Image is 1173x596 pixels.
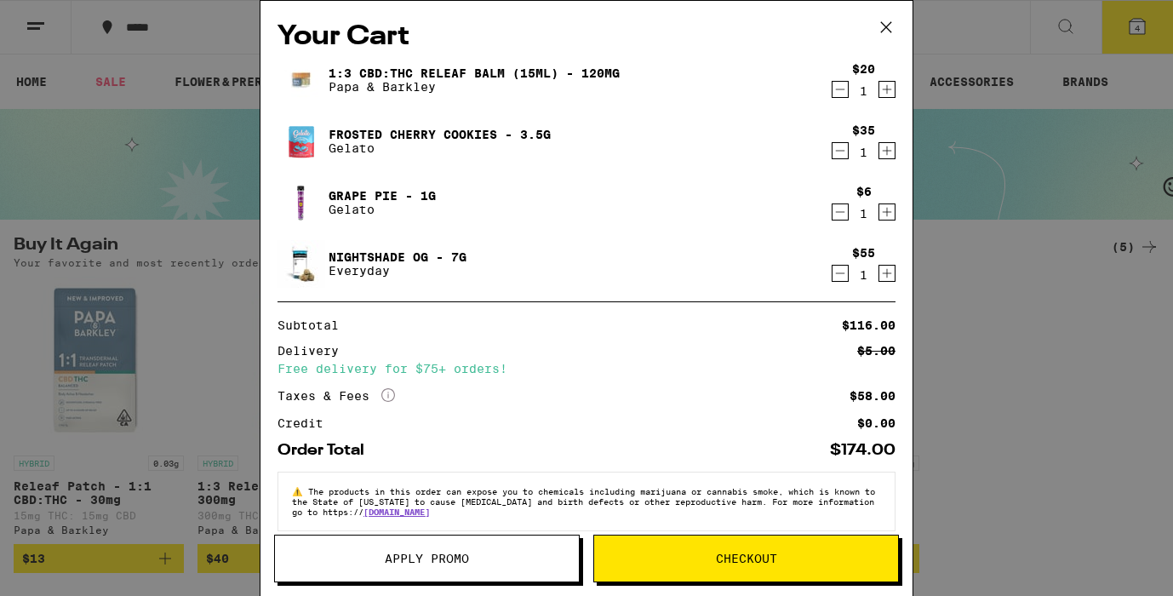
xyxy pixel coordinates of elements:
div: 1 [852,84,875,98]
a: Frosted Cherry Cookies - 3.5g [329,128,551,141]
button: Increment [878,203,895,221]
a: 1:3 CBD:THC Releaf Balm (15ml) - 120mg [329,66,620,80]
a: Grape Pie - 1g [329,189,436,203]
div: Delivery [278,345,351,357]
h2: Your Cart [278,18,895,56]
p: Everyday [329,264,466,278]
div: $0.00 [857,417,895,429]
div: 1 [852,268,875,282]
div: Order Total [278,443,376,458]
span: Hi. Need any help? [10,12,123,26]
div: Free delivery for $75+ orders! [278,363,895,375]
div: $55 [852,246,875,260]
p: Gelato [329,203,436,216]
p: Papa & Barkley [329,80,620,94]
button: Decrement [832,265,849,282]
span: The products in this order can expose you to chemicals including marijuana or cannabis smoke, whi... [292,486,875,517]
button: Decrement [832,81,849,98]
div: Subtotal [278,319,351,331]
p: Gelato [329,141,551,155]
div: $58.00 [850,390,895,402]
div: $174.00 [830,443,895,458]
button: Increment [878,265,895,282]
div: $5.00 [857,345,895,357]
div: Credit [278,417,335,429]
img: Grape Pie - 1g [278,179,325,226]
div: Taxes & Fees [278,388,395,404]
a: Nightshade OG - 7g [329,250,466,264]
button: Increment [878,142,895,159]
div: $6 [856,185,872,198]
div: 1 [852,146,875,159]
button: Decrement [832,203,849,221]
div: 1 [856,207,872,221]
button: Apply Promo [274,535,580,582]
img: Nightshade OG - 7g [278,240,325,288]
span: ⚠️ [292,486,308,496]
div: $116.00 [842,319,895,331]
button: Increment [878,81,895,98]
img: Frosted Cherry Cookies - 3.5g [278,117,325,165]
button: Decrement [832,142,849,159]
button: Checkout [593,535,899,582]
div: $35 [852,123,875,137]
a: [DOMAIN_NAME] [363,507,430,517]
img: 1:3 CBD:THC Releaf Balm (15ml) - 120mg [278,56,325,104]
div: $20 [852,62,875,76]
span: Checkout [716,553,777,564]
span: Apply Promo [385,553,469,564]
